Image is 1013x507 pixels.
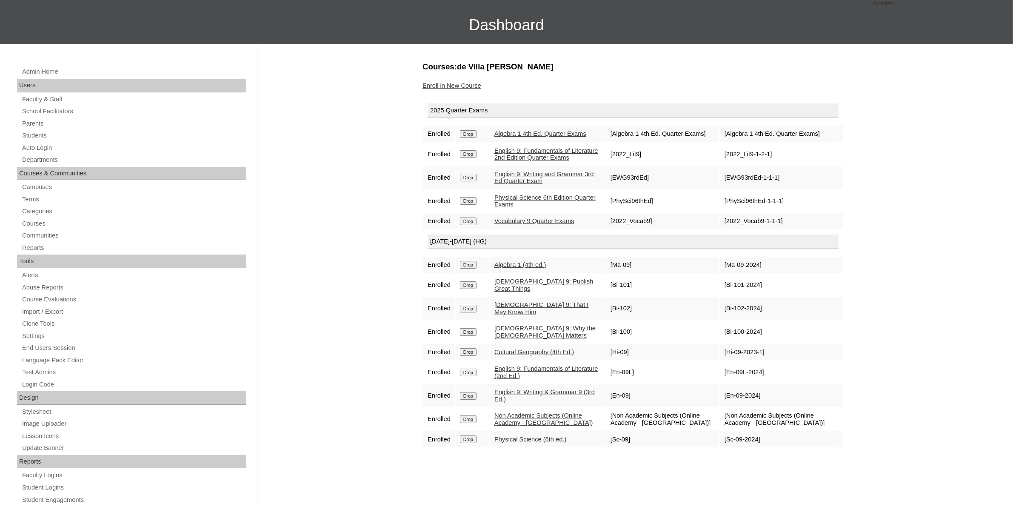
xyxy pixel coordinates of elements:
a: Faculty & Staff [21,94,246,105]
a: Course Evaluations [21,294,246,305]
td: [Bi-101-2024] [720,274,833,296]
input: Drop [460,174,477,181]
td: [Bi-101] [606,274,719,296]
a: Enroll in New Course [422,82,481,89]
div: Reports [17,455,246,469]
a: Admin Home [21,66,246,77]
h3: Courses:de Villa [PERSON_NAME] [422,61,844,72]
td: [Sc-09] [606,431,719,447]
td: Enrolled [423,321,455,343]
a: Vocabulary 9 Quarter Exams [494,218,574,224]
a: Language Pack Editor [21,355,246,366]
a: Update Banner [21,443,246,453]
td: Enrolled [423,166,455,189]
td: [Non Academic Subjects (Online Academy - [GEOGRAPHIC_DATA])] [720,408,833,430]
td: [En-09-2024] [720,384,833,407]
a: English 9: Writing & Grammar 9 (3rd Ed.) [494,389,595,403]
td: Enrolled [423,431,455,447]
td: Enrolled [423,190,455,212]
input: Drop [460,261,477,269]
td: [En-09L-2024] [720,361,833,384]
a: Algebra 1 4th Ed. Quarter Exams [494,130,586,137]
td: Enrolled [423,126,455,142]
a: Login Code [21,379,246,390]
td: [Ma-09-2024] [720,257,833,273]
a: Clone Tools [21,318,246,329]
td: [Bi-102] [606,297,719,320]
input: Drop [460,305,477,312]
td: [En-09L] [606,361,719,384]
td: [Bi-102-2024] [720,297,833,320]
a: Algebra 1 (4th ed.) [494,261,546,268]
td: [2022_Lit9] [606,143,719,166]
a: Auto Login [21,143,246,153]
td: [Algebra 1 4th Ed. Quarter Exams] [720,126,833,142]
td: [2022_Lit9-1-2-1] [720,143,833,166]
a: Communities [21,230,246,241]
a: [DEMOGRAPHIC_DATA] 9: That I May Know Him [494,301,589,315]
input: Drop [460,348,477,356]
td: [Hi-09] [606,344,719,360]
a: [DEMOGRAPHIC_DATA] 9: Publish Great Things [494,278,593,292]
td: [2022_Vocab9-1-1-1] [720,213,833,229]
div: Users [17,79,246,92]
div: [DATE]-[DATE] (HG) [428,235,839,249]
td: [Bi-100] [606,321,719,343]
a: Physical Science 6th Edition Quarter Exams [494,194,596,208]
a: Parents [21,118,246,129]
a: [DEMOGRAPHIC_DATA] 9: Why the [DEMOGRAPHIC_DATA] Matters [494,325,596,339]
td: Enrolled [423,297,455,320]
input: Drop [460,281,477,289]
a: Student Engagements [21,495,246,505]
div: 2025 Quarter Exams [428,103,839,118]
input: Drop [460,392,477,400]
a: English 9: Fundamentals of Literature 2nd Edition Quarter Exams [494,147,598,161]
a: Categories [21,206,246,217]
a: Departments [21,155,246,165]
td: Enrolled [423,257,455,273]
td: Enrolled [423,274,455,296]
td: Enrolled [423,361,455,384]
td: Enrolled [423,384,455,407]
input: Drop [460,197,477,205]
td: [Sc-09-2024] [720,431,833,447]
h3: Dashboard [4,6,1009,44]
a: Reports [21,243,246,253]
input: Drop [460,150,477,158]
td: [En-09] [606,384,719,407]
a: Alerts [21,270,246,281]
input: Drop [460,435,477,443]
td: [2022_Vocab9] [606,213,719,229]
td: [EWG93rdEd] [606,166,719,189]
input: Drop [460,130,477,138]
td: [Hi-09-2023-1] [720,344,833,360]
td: Enrolled [423,408,455,430]
td: [Non Academic Subjects (Online Academy - [GEOGRAPHIC_DATA])] [606,408,719,430]
a: Import / Export [21,306,246,317]
a: Settings [21,331,246,341]
td: Enrolled [423,213,455,229]
a: Image Uploader [21,418,246,429]
a: Student Logins [21,482,246,493]
a: English 9: Writing and Grammar 3rd Ed Quarter Exam [494,171,594,185]
a: English 9: Fundamentals of Literature (2nd Ed.) [494,365,598,379]
td: Enrolled [423,344,455,360]
a: Campuses [21,182,246,192]
a: Test Admins [21,367,246,378]
div: Design [17,391,246,405]
td: [PhySci96thEd-1-1-1] [720,190,833,212]
input: Drop [460,218,477,225]
a: Faculty Logins [21,470,246,481]
div: Tools [17,255,246,268]
a: Cultural Geography (4th Ed.) [494,349,574,355]
div: Courses & Communities [17,167,246,180]
input: Drop [460,369,477,376]
a: School Facilitators [21,106,246,117]
a: Stylesheet [21,407,246,417]
a: Lesson Icons [21,431,246,441]
a: End Users Session [21,343,246,353]
input: Drop [460,415,477,423]
a: Physical Science (6th ed.) [494,436,566,443]
td: Enrolled [423,143,455,166]
input: Drop [460,328,477,336]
